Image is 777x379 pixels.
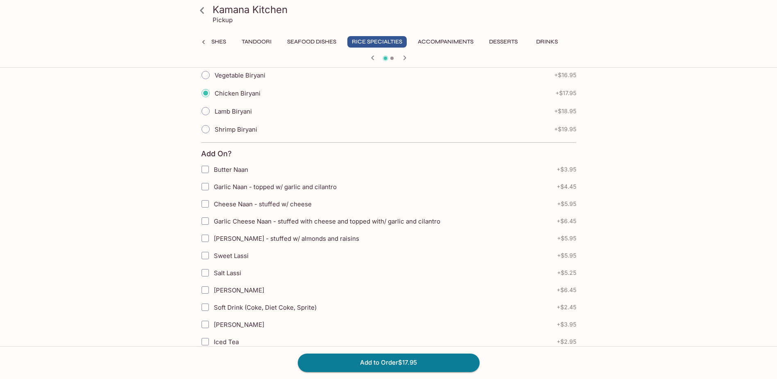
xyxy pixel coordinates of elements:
[557,338,576,345] span: + $2.95
[554,108,576,114] span: + $18.95
[214,183,337,191] span: Garlic Naan - topped w/ garlic and cilantro
[214,304,317,311] span: Soft Drink (Coke, Diet Coke, Sprite)
[215,126,257,133] span: Shrimp Biryani
[298,354,480,372] button: Add to Order$17.95
[557,252,576,259] span: + $5.95
[554,126,576,132] span: + $19.95
[214,200,312,208] span: Cheese Naan - stuffed w/ cheese
[413,36,478,48] button: Accompaniments
[237,36,276,48] button: Tandoori
[283,36,341,48] button: Seafood Dishes
[557,166,576,173] span: + $3.95
[213,16,233,24] p: Pickup
[215,107,252,115] span: Lamb Biryani
[215,71,265,79] span: Vegetable Biryani
[214,321,264,329] span: [PERSON_NAME]
[557,304,576,311] span: + $2.45
[214,338,239,346] span: Iced Tea
[529,36,566,48] button: Drinks
[201,149,232,158] h4: Add On?
[214,269,241,277] span: Salt Lassi
[555,90,576,96] span: + $17.95
[557,235,576,242] span: + $5.95
[485,36,522,48] button: Desserts
[557,218,576,224] span: + $6.45
[215,89,261,97] span: Chicken Biryani
[213,3,579,16] h3: Kamana Kitchen
[347,36,407,48] button: Rice Specialties
[214,235,359,242] span: [PERSON_NAME] - stuffed w/ almonds and raisins
[554,72,576,78] span: + $16.95
[557,287,576,293] span: + $6.45
[214,166,248,174] span: Butter Naan
[214,286,264,294] span: [PERSON_NAME]
[557,321,576,328] span: + $3.95
[557,183,576,190] span: + $4.45
[557,201,576,207] span: + $5.95
[557,269,576,276] span: + $5.25
[214,252,249,260] span: Sweet Lassi
[214,217,440,225] span: Garlic Cheese Naan - stuffed with cheese and topped with/ garlic and cilantro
